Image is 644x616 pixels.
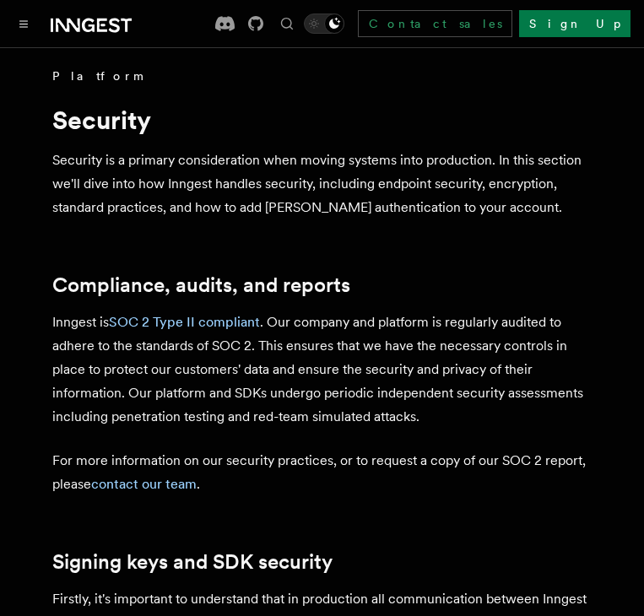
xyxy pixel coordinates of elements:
button: Find something... [277,14,297,34]
a: Compliance, audits, and reports [52,273,350,297]
a: Contact sales [358,10,512,37]
button: Toggle navigation [14,14,34,34]
p: Inngest is . Our company and platform is regularly audited to adhere to the standards of SOC 2. T... [52,311,593,429]
a: SOC 2 Type II compliant [109,314,260,330]
a: Signing keys and SDK security [52,550,333,574]
a: Sign Up [519,10,630,37]
p: For more information on our security practices, or to request a copy of our SOC 2 report, please . [52,449,593,496]
p: Security is a primary consideration when moving systems into production. In this section we'll di... [52,149,593,219]
a: contact our team [91,476,197,492]
span: Platform [52,68,142,84]
h1: Security [52,105,593,135]
button: Toggle dark mode [304,14,344,34]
